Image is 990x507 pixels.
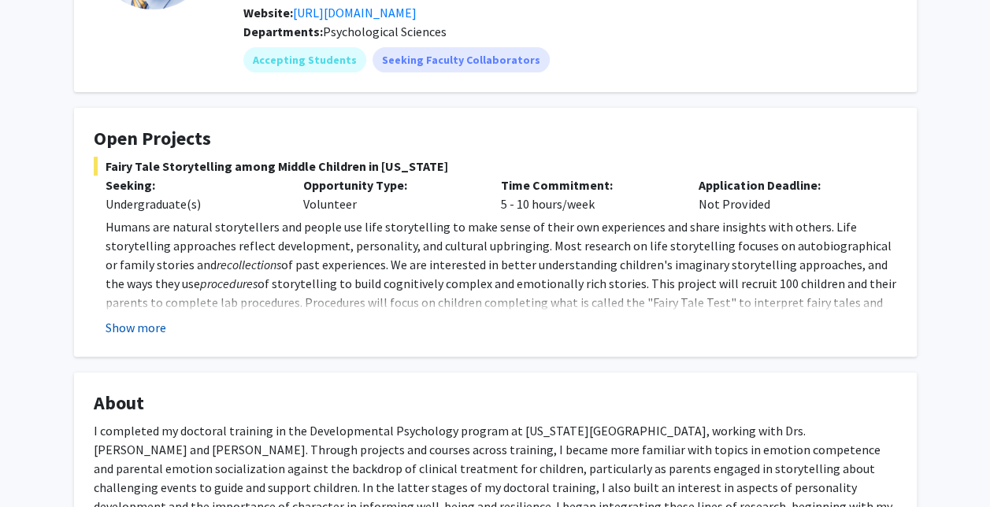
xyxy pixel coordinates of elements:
button: Show more [106,318,166,337]
p: Seeking: [106,176,280,194]
mat-chip: Seeking Faculty Collaborators [373,47,550,72]
mat-chip: Accepting Students [243,47,366,72]
iframe: Chat [12,436,67,495]
h4: About [94,392,897,415]
div: Not Provided [687,176,884,213]
p: Opportunity Type: [303,176,477,194]
p: Time Commitment: [501,176,675,194]
b: Departments: [243,24,323,39]
h4: Open Projects [94,128,897,150]
a: Opens in a new tab [293,5,417,20]
p: Application Deadline: [699,176,873,194]
em: recollections [217,257,281,272]
div: Volunteer [291,176,489,213]
div: Undergraduate(s) [106,194,280,213]
em: procedures [200,276,258,291]
span: Fairy Tale Storytelling among Middle Children in [US_STATE] [94,157,897,176]
b: Website: [243,5,293,20]
span: Psychological Sciences [323,24,447,39]
p: Humans are natural storytellers and people use life storytelling to make sense of their own exper... [106,217,897,368]
div: 5 - 10 hours/week [489,176,687,213]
